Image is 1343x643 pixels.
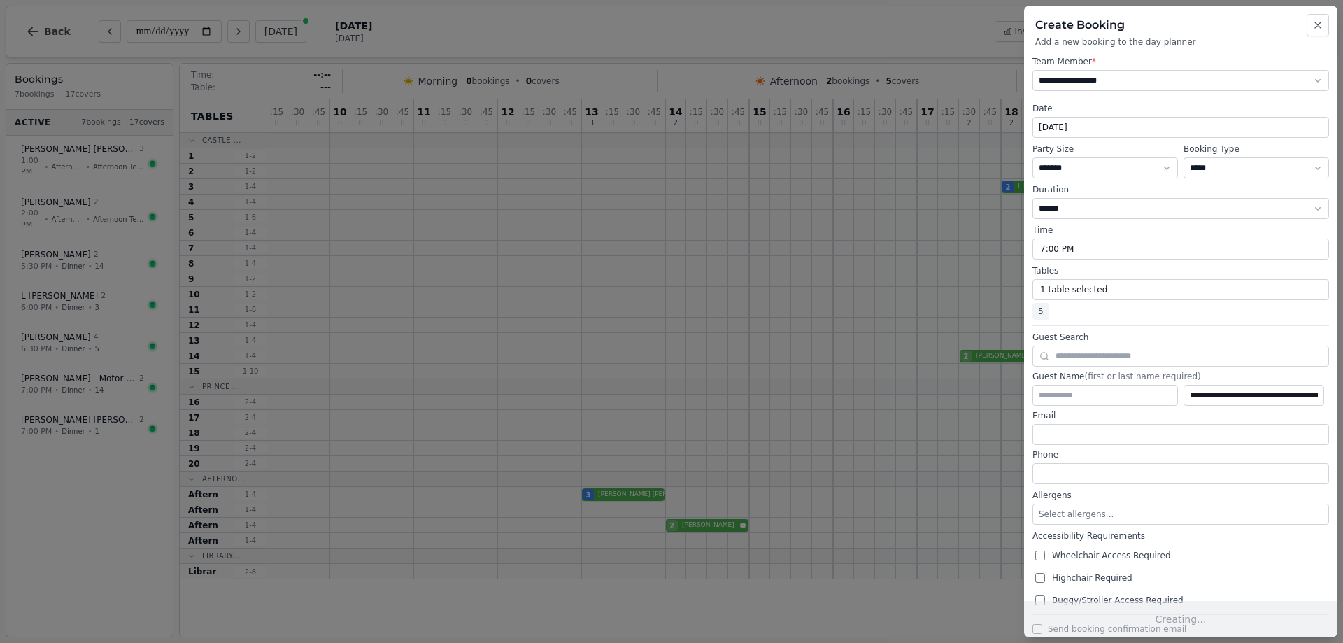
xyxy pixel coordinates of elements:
button: 1 table selected [1032,279,1329,300]
label: Duration [1032,184,1329,195]
button: 7:00 PM [1032,239,1329,260]
span: 5 [1032,303,1049,320]
input: Buggy/Stroller Access Required [1035,595,1045,605]
span: Wheelchair Access Required [1052,550,1171,561]
span: Buggy/Stroller Access Required [1052,595,1184,606]
label: Guest Name [1032,371,1329,382]
button: Creating... [1024,601,1337,637]
input: Wheelchair Access Required [1035,551,1045,560]
span: (first or last name required) [1084,372,1200,381]
label: Date [1032,103,1329,114]
button: Select allergens... [1032,504,1329,525]
label: Party Size [1032,143,1178,155]
label: Tables [1032,265,1329,276]
span: Select allergens... [1039,509,1114,519]
label: Allergens [1032,490,1329,501]
label: Team Member [1032,56,1329,67]
h2: Create Booking [1035,17,1326,34]
label: Email [1032,410,1329,421]
label: Booking Type [1184,143,1329,155]
p: Add a new booking to the day planner [1035,36,1326,48]
label: Accessibility Requirements [1032,530,1329,542]
label: Time [1032,225,1329,236]
label: Guest Search [1032,332,1329,343]
button: [DATE] [1032,117,1329,138]
label: Phone [1032,449,1329,460]
span: Highchair Required [1052,572,1132,584]
input: Highchair Required [1035,573,1045,583]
